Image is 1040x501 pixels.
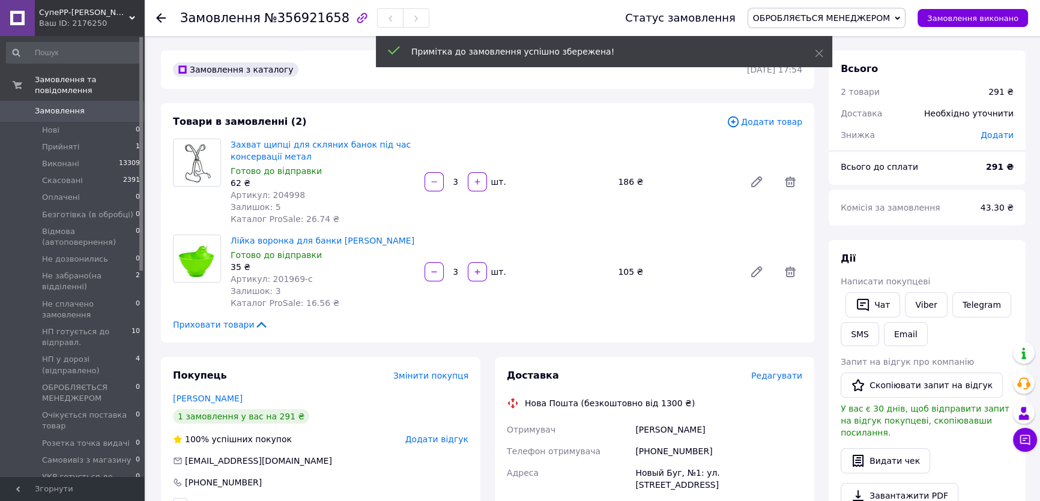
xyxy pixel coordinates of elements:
[507,446,600,456] span: Телефон отримувача
[841,404,1009,437] span: У вас є 30 днів, щоб відправити запит на відгук покупцеві, скопіювавши посилання.
[231,261,415,273] div: 35 ₴
[174,139,220,186] img: Захват щипці для скляних банок під час консервації метал
[136,271,140,292] span: 2
[185,456,332,466] span: [EMAIL_ADDRESS][DOMAIN_NAME]
[633,419,805,440] div: [PERSON_NAME]
[841,373,1003,398] button: Скопіювати запит на відгук
[727,115,802,128] span: Додати товар
[405,434,468,444] span: Додати відгук
[745,170,769,194] a: Редагувати
[745,260,769,284] a: Редагувати
[173,319,268,331] span: Приховати товари
[132,326,140,348] span: 10
[123,175,140,186] span: 2391
[778,260,802,284] span: Видалити
[42,326,132,348] span: НП готується до відправл.
[156,12,166,24] div: Повернутися назад
[841,162,918,172] span: Всього до сплати
[633,462,805,496] div: Новый Буг, №1: ул. [STREET_ADDRESS]
[231,274,313,284] span: Артикул: 201969-с
[841,448,930,473] button: Видати чек
[633,440,805,462] div: [PHONE_NUMBER]
[136,142,140,152] span: 1
[841,63,878,74] span: Всього
[42,455,131,466] span: Самовивіз з магазину
[42,226,136,248] span: Відмова (автоповернення)
[778,170,802,194] span: Видалити
[42,209,133,220] span: Безготівка (в обробці)
[841,87,880,97] span: 2 товари
[1013,428,1037,452] button: Чат з покупцем
[988,86,1014,98] div: 291 ₴
[136,254,140,265] span: 0
[231,286,281,296] span: Залишок: 3
[981,130,1014,140] span: Додати
[625,12,736,24] div: Статус замовлення
[42,472,136,493] span: УКР готується до відправл
[42,299,136,320] span: Не сплачено замовлення
[39,7,129,18] span: СупеРР-Маркет Корисних Товарів
[231,190,305,200] span: Артикул: 204998
[231,236,414,245] a: Лійка воронка для банки [PERSON_NAME]
[136,209,140,220] span: 0
[184,476,263,488] div: [PHONE_NUMBER]
[507,370,559,381] span: Доставка
[952,292,1011,317] a: Telegram
[411,46,785,58] div: Примітка до замовлення успішно збережена!
[841,322,879,346] button: SMS
[841,109,882,118] span: Доставка
[136,354,140,376] span: 4
[136,226,140,248] span: 0
[507,425,555,434] span: Отримувач
[751,371,802,380] span: Редагувати
[42,192,80,203] span: Оплачені
[119,158,140,169] span: 13309
[488,266,507,278] div: шт.
[180,11,261,25] span: Замовлення
[136,472,140,493] span: 0
[136,299,140,320] span: 0
[845,292,900,317] button: Чат
[231,202,281,212] span: Залишок: 5
[42,158,79,169] span: Виконані
[136,410,140,431] span: 0
[927,14,1018,23] span: Замовлення виконано
[173,409,309,424] div: 1 замовлення у вас на 291 ₴
[986,162,1014,172] b: 291 ₴
[753,13,890,23] span: ОБРОБЛЯЄТЬСЯ МЕНЕДЖЕРОМ
[841,253,856,264] span: Дії
[42,382,136,404] span: ОБРОБЛЯЄТЬСЯ МЕНЕДЖЕРОМ
[35,106,85,116] span: Замовлення
[841,277,930,286] span: Написати покупцеві
[173,370,227,381] span: Покупець
[42,410,136,431] span: Очікується поставка товар
[841,130,875,140] span: Знижка
[613,173,740,190] div: 186 ₴
[264,11,349,25] span: №356921658
[174,235,220,282] img: Лійка воронка для банки салатова Алеана
[42,175,83,186] span: Скасовані
[522,397,698,409] div: Нова Пошта (безкоштовно від 1300 ₴)
[231,214,339,224] span: Каталог ProSale: 26.74 ₴
[42,125,59,136] span: Нові
[393,371,468,380] span: Змінити покупця
[173,394,243,403] a: [PERSON_NAME]
[507,468,539,478] span: Адреса
[42,271,136,292] span: Не забрано(на відділенні)
[42,438,130,449] span: Розетка точка видачі
[613,263,740,280] div: 105 ₴
[42,142,79,152] span: Прийняті
[6,42,141,64] input: Пошук
[488,176,507,188] div: шт.
[231,166,322,176] span: Готово до відправки
[136,192,140,203] span: 0
[42,254,108,265] span: Не дозвонились
[841,203,940,212] span: Комісія за замовлення
[173,433,292,445] div: успішних покупок
[905,292,947,317] a: Viber
[231,177,415,189] div: 62 ₴
[173,116,307,127] span: Товари в замовленні (2)
[185,434,209,444] span: 100%
[981,203,1014,212] span: 43.30 ₴
[35,74,144,96] span: Замовлення та повідомлення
